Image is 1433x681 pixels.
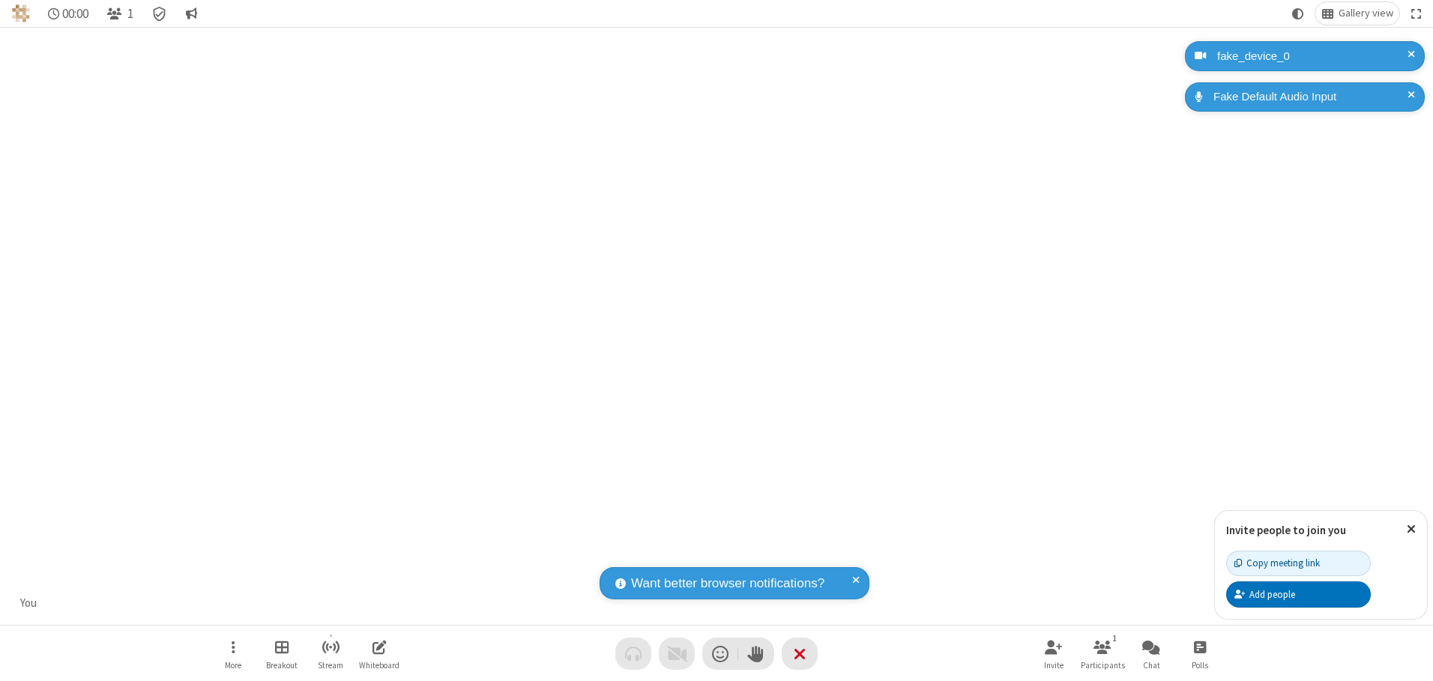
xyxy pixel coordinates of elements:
[1315,2,1399,25] button: Change layout
[211,632,256,675] button: Open menu
[1208,88,1414,106] div: Fake Default Audio Input
[1143,661,1160,670] span: Chat
[1396,511,1427,548] button: Close popover
[1129,632,1174,675] button: Open chat
[259,632,304,675] button: Manage Breakout Rooms
[1108,632,1121,645] div: 1
[1080,632,1125,675] button: Open participant list
[1226,581,1371,607] button: Add people
[266,661,298,670] span: Breakout
[738,638,774,670] button: Raise hand
[631,574,824,593] span: Want better browser notifications?
[1044,661,1064,670] span: Invite
[15,595,43,612] div: You
[179,2,203,25] button: Conversation
[1226,551,1371,576] button: Copy meeting link
[318,661,343,670] span: Stream
[357,632,402,675] button: Open shared whiteboard
[615,638,651,670] button: Audio problem - check your Internet connection or call by phone
[225,661,241,670] span: More
[1212,48,1414,65] div: fake_device_0
[1192,661,1208,670] span: Polls
[359,661,399,670] span: Whiteboard
[12,4,30,22] img: QA Selenium DO NOT DELETE OR CHANGE
[100,2,139,25] button: Open participant list
[1339,7,1393,19] span: Gallery view
[1081,661,1125,670] span: Participants
[1234,556,1320,570] div: Copy meeting link
[1031,632,1076,675] button: Invite participants (Alt+I)
[659,638,695,670] button: Video
[1405,2,1428,25] button: Fullscreen
[127,7,133,21] span: 1
[1226,523,1346,537] label: Invite people to join you
[702,638,738,670] button: Send a reaction
[782,638,818,670] button: End or leave meeting
[1177,632,1222,675] button: Open poll
[62,7,88,21] span: 00:00
[308,632,353,675] button: Start streaming
[42,2,95,25] div: Timer
[1286,2,1310,25] button: Using system theme
[145,2,174,25] div: Meeting details Encryption enabled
